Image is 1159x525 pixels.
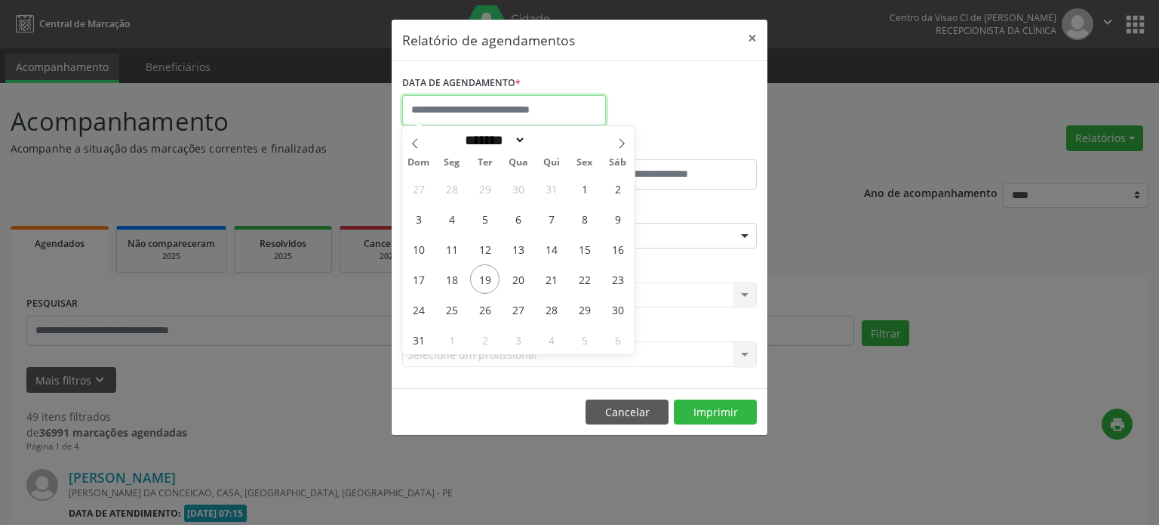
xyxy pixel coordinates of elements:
span: Agosto 9, 2025 [603,204,632,233]
span: Agosto 30, 2025 [603,295,632,324]
span: Agosto 24, 2025 [404,295,433,324]
span: Agosto 8, 2025 [570,204,599,233]
span: Agosto 21, 2025 [536,264,566,294]
span: Agosto 1, 2025 [570,174,599,203]
span: Setembro 4, 2025 [536,325,566,354]
span: Sex [568,158,601,168]
span: Julho 28, 2025 [437,174,466,203]
span: Qua [502,158,535,168]
span: Agosto 14, 2025 [536,234,566,264]
span: Agosto 31, 2025 [404,325,433,354]
span: Dom [402,158,435,168]
span: Agosto 12, 2025 [470,234,500,264]
span: Setembro 6, 2025 [603,325,632,354]
span: Agosto 17, 2025 [404,264,433,294]
span: Agosto 3, 2025 [404,204,433,233]
span: Agosto 19, 2025 [470,264,500,294]
span: Agosto 22, 2025 [570,264,599,294]
span: Agosto 10, 2025 [404,234,433,264]
span: Setembro 5, 2025 [570,325,599,354]
span: Agosto 18, 2025 [437,264,466,294]
label: ATÉ [583,136,757,159]
span: Agosto 5, 2025 [470,204,500,233]
button: Cancelar [586,400,669,425]
span: Agosto 26, 2025 [470,295,500,324]
span: Agosto 2, 2025 [603,174,632,203]
span: Agosto 16, 2025 [603,234,632,264]
span: Qui [535,158,568,168]
span: Julho 27, 2025 [404,174,433,203]
span: Setembro 1, 2025 [437,325,466,354]
h5: Relatório de agendamentos [402,30,575,50]
span: Agosto 28, 2025 [536,295,566,324]
span: Agosto 23, 2025 [603,264,632,294]
span: Julho 29, 2025 [470,174,500,203]
span: Sáb [601,158,635,168]
span: Agosto 7, 2025 [536,204,566,233]
span: Agosto 15, 2025 [570,234,599,264]
span: Seg [435,158,469,168]
span: Julho 30, 2025 [503,174,533,203]
span: Agosto 25, 2025 [437,295,466,324]
span: Agosto 4, 2025 [437,204,466,233]
span: Agosto 20, 2025 [503,264,533,294]
label: DATA DE AGENDAMENTO [402,72,521,95]
span: Agosto 6, 2025 [503,204,533,233]
span: Agosto 11, 2025 [437,234,466,264]
span: Agosto 29, 2025 [570,295,599,324]
input: Year [526,132,576,148]
button: Imprimir [674,400,757,425]
span: Ter [469,158,502,168]
span: Setembro 3, 2025 [503,325,533,354]
span: Agosto 27, 2025 [503,295,533,324]
button: Close [737,20,767,57]
select: Month [460,132,527,148]
span: Julho 31, 2025 [536,174,566,203]
span: Agosto 13, 2025 [503,234,533,264]
span: Setembro 2, 2025 [470,325,500,354]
